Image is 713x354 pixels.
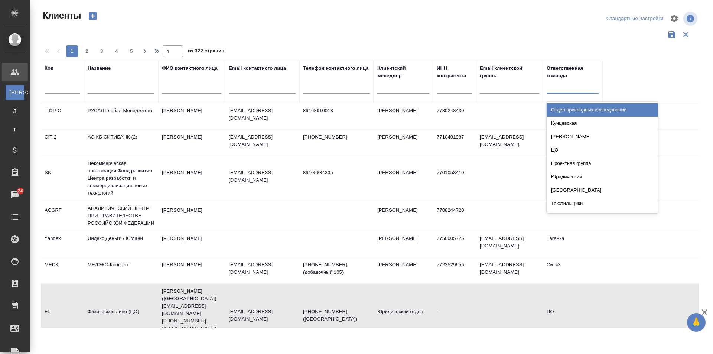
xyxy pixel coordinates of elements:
button: 🙏 [687,313,706,332]
div: split button [605,13,665,25]
td: 7710401987 [433,130,476,156]
td: CITI2 [41,130,84,156]
div: ИНН контрагента [437,65,472,79]
td: Физическое лицо (ЦО) [84,304,158,330]
td: Таганка [543,231,602,257]
button: 4 [111,45,123,57]
span: 2 [81,48,93,55]
td: ACGRF [41,203,84,229]
div: ФИО контактного лица [162,65,218,72]
p: 89105834335 [303,169,370,176]
td: [EMAIL_ADDRESS][DOMAIN_NAME] [476,130,543,156]
a: Д [6,104,24,118]
td: [PERSON_NAME] [158,103,225,129]
div: Код [45,65,53,72]
td: [PERSON_NAME] [158,165,225,191]
td: [EMAIL_ADDRESS][DOMAIN_NAME] [476,231,543,257]
span: 24 [13,187,27,195]
td: АО КБ СИТИБАНК (2) [84,130,158,156]
td: ЦО [543,304,602,330]
td: Технический [543,165,602,191]
td: - [433,304,476,330]
div: Ответственная команда [547,65,599,79]
button: 2 [81,45,93,57]
span: 🙏 [690,315,703,330]
button: 5 [126,45,137,57]
span: из 322 страниц [188,46,224,57]
div: Юридический [547,170,658,184]
div: [PERSON_NAME] [547,130,658,143]
td: FL [41,304,84,330]
td: Сити [543,130,602,156]
td: 7723529656 [433,257,476,283]
span: [PERSON_NAME] [9,89,20,96]
div: Проектная группа [547,157,658,170]
span: Т [9,126,20,133]
span: Настроить таблицу [665,10,683,27]
span: Клиенты [41,10,81,22]
td: [PERSON_NAME] [374,257,433,283]
td: Yandex [41,231,84,257]
td: Яндекс Деньги / ЮМани [84,231,158,257]
p: [PHONE_NUMBER] ([GEOGRAPHIC_DATA]) [303,308,370,323]
td: [PERSON_NAME] [374,231,433,257]
div: Email клиентской группы [480,65,539,79]
td: 7750005725 [433,231,476,257]
div: Email контактного лица [229,65,286,72]
td: АНАЛИТИЧЕСКИЙ ЦЕНТР ПРИ ПРАВИТЕЛЬСТВЕ РОССИЙСКОЙ ФЕДЕРАЦИИ [84,201,158,231]
a: [PERSON_NAME] [6,85,24,100]
span: 4 [111,48,123,55]
td: [PERSON_NAME] [374,165,433,191]
td: [PERSON_NAME] [158,130,225,156]
span: 5 [126,48,137,55]
td: Русал [543,103,602,129]
a: 24 [2,185,28,204]
div: Кунцевская [547,117,658,130]
div: [GEOGRAPHIC_DATA] [547,184,658,197]
div: Телефон контактного лица [303,65,369,72]
div: Отдел прикладных исследований [547,103,658,117]
td: [PERSON_NAME] [158,231,225,257]
span: 3 [96,48,108,55]
td: 7730248430 [433,103,476,129]
td: T-OP-C [41,103,84,129]
div: Островная [547,210,658,224]
td: MEDK [41,257,84,283]
p: [EMAIL_ADDRESS][DOMAIN_NAME] [229,308,296,323]
button: Сохранить фильтры [665,27,679,42]
td: Юридический отдел [374,304,433,330]
td: РУСАЛ Глобал Менеджмент [84,103,158,129]
p: 89163910013 [303,107,370,114]
div: Клиентский менеджер [377,65,429,79]
p: [EMAIL_ADDRESS][DOMAIN_NAME] [229,107,296,122]
div: Название [88,65,111,72]
td: SK [41,165,84,191]
p: [PHONE_NUMBER] [303,133,370,141]
div: ЦО [547,143,658,157]
td: [EMAIL_ADDRESS][DOMAIN_NAME] [476,257,543,283]
button: 3 [96,45,108,57]
td: Некоммерческая организация Фонд развития Центра разработки и коммерциализации новых технологий [84,156,158,201]
td: [PERSON_NAME] [158,203,225,229]
button: Создать [84,10,102,22]
td: [PERSON_NAME] ([GEOGRAPHIC_DATA]) [EMAIL_ADDRESS][DOMAIN_NAME] [PHONE_NUMBER] ([GEOGRAPHIC_DATA])... [158,284,225,351]
td: [PERSON_NAME] [374,103,433,129]
span: Д [9,107,20,115]
button: Сбросить фильтры [679,27,693,42]
p: [PHONE_NUMBER] (добавочный 105) [303,261,370,276]
td: [PERSON_NAME] [374,130,433,156]
td: 7708244720 [433,203,476,229]
span: Посмотреть информацию [683,12,699,26]
td: МЕДЭКС-Консалт [84,257,158,283]
a: Т [6,122,24,137]
p: [EMAIL_ADDRESS][DOMAIN_NAME] [229,169,296,184]
p: [EMAIL_ADDRESS][DOMAIN_NAME] [229,133,296,148]
p: [EMAIL_ADDRESS][DOMAIN_NAME] [229,261,296,276]
div: Текстильщики [547,197,658,210]
td: Сити3 [543,257,602,283]
td: 7701058410 [433,165,476,191]
td: [PERSON_NAME] [374,203,433,229]
td: [PERSON_NAME] [158,257,225,283]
